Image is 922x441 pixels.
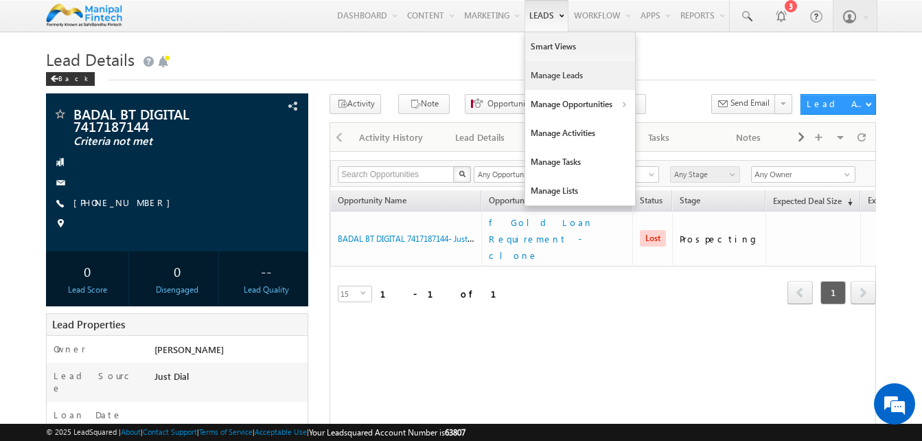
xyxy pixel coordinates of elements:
[787,282,813,304] a: prev
[18,127,251,331] textarea: Type your message and hit 'Enter'
[465,94,576,114] button: Opportunity Form - Stage & Status
[73,107,235,132] span: BADAL BT DIGITAL 7417187144
[73,196,177,210] span: [PHONE_NUMBER]
[338,195,406,205] span: Opportunity Name
[338,286,360,302] span: 15
[680,233,759,245] div: Prospecting
[525,32,635,61] a: Smart Views
[139,284,215,296] div: Disengaged
[459,170,465,177] img: Search
[73,135,235,148] span: Criteria not met
[347,123,436,152] a: Activity History
[49,284,125,296] div: Lead Score
[309,427,465,438] span: Your Leadsquared Account Number is
[436,123,525,152] a: Lead Details
[842,196,853,207] span: (sorted descending)
[445,427,465,438] span: 63807
[447,129,513,146] div: Lead Details
[46,48,135,70] span: Lead Details
[615,123,704,152] a: Tasks
[52,317,125,331] span: Lead Properties
[121,427,141,436] a: About
[715,129,781,146] div: Notes
[482,193,632,211] span: Opportunity Type
[54,409,122,421] label: Loan Date
[54,343,86,355] label: Owner
[711,94,776,114] button: Send Email
[773,196,842,206] span: Expected Deal Size
[139,258,215,284] div: 0
[23,72,58,90] img: d_60004797649_company_0_60004797649
[398,94,450,114] button: Note
[380,286,513,302] div: 1 - 1 of 1
[487,98,570,110] span: Opportunity Form - Stage & Status
[358,129,424,146] div: Activity History
[787,281,813,304] span: prev
[46,3,122,27] img: Custom Logo
[225,7,258,40] div: Minimize live chat window
[330,94,381,114] button: Activity
[49,258,125,284] div: 0
[640,230,666,247] span: Lost
[199,427,253,436] a: Terms of Service
[46,71,102,83] a: Back
[673,193,707,211] a: Stage
[474,166,578,183] a: Any Opportunity Type
[633,193,671,211] a: Status
[851,281,876,304] span: next
[730,97,770,109] span: Send Email
[154,343,224,355] span: [PERSON_NAME]
[255,427,307,436] a: Acceptable Use
[474,168,569,181] span: Any Opportunity Type
[229,284,304,296] div: Lead Quality
[820,281,846,304] span: 1
[338,232,483,244] a: BADAL BT DIGITAL 7417187144- Just Dial
[151,370,308,389] div: Just Dial
[143,427,197,436] a: Contact Support
[525,177,635,205] a: Manage Lists
[837,168,854,181] a: Show All Items
[331,193,413,211] a: Opportunity Name
[751,166,855,183] input: Type to Search
[229,258,304,284] div: --
[800,94,876,115] button: Lead Actions
[187,343,249,361] em: Start Chat
[671,168,736,181] span: Any Stage
[525,148,635,177] a: Manage Tasks
[851,282,876,304] a: next
[360,290,371,296] span: select
[489,214,626,264] a: f Gold Loan Requirement - clone
[71,72,231,90] div: Chat with us now
[704,123,794,152] a: Notes
[525,61,635,90] a: Manage Leads
[807,98,865,110] div: Lead Actions
[680,195,700,205] span: Stage
[525,119,635,148] a: Manage Activities
[54,370,141,394] label: Lead Source
[766,193,860,211] a: Expected Deal Size(sorted descending)
[46,426,465,439] span: © 2025 LeadSquared | | | | |
[670,166,740,183] a: Any Stage
[626,129,692,146] div: Tasks
[46,72,95,86] div: Back
[525,90,635,119] a: Manage Opportunities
